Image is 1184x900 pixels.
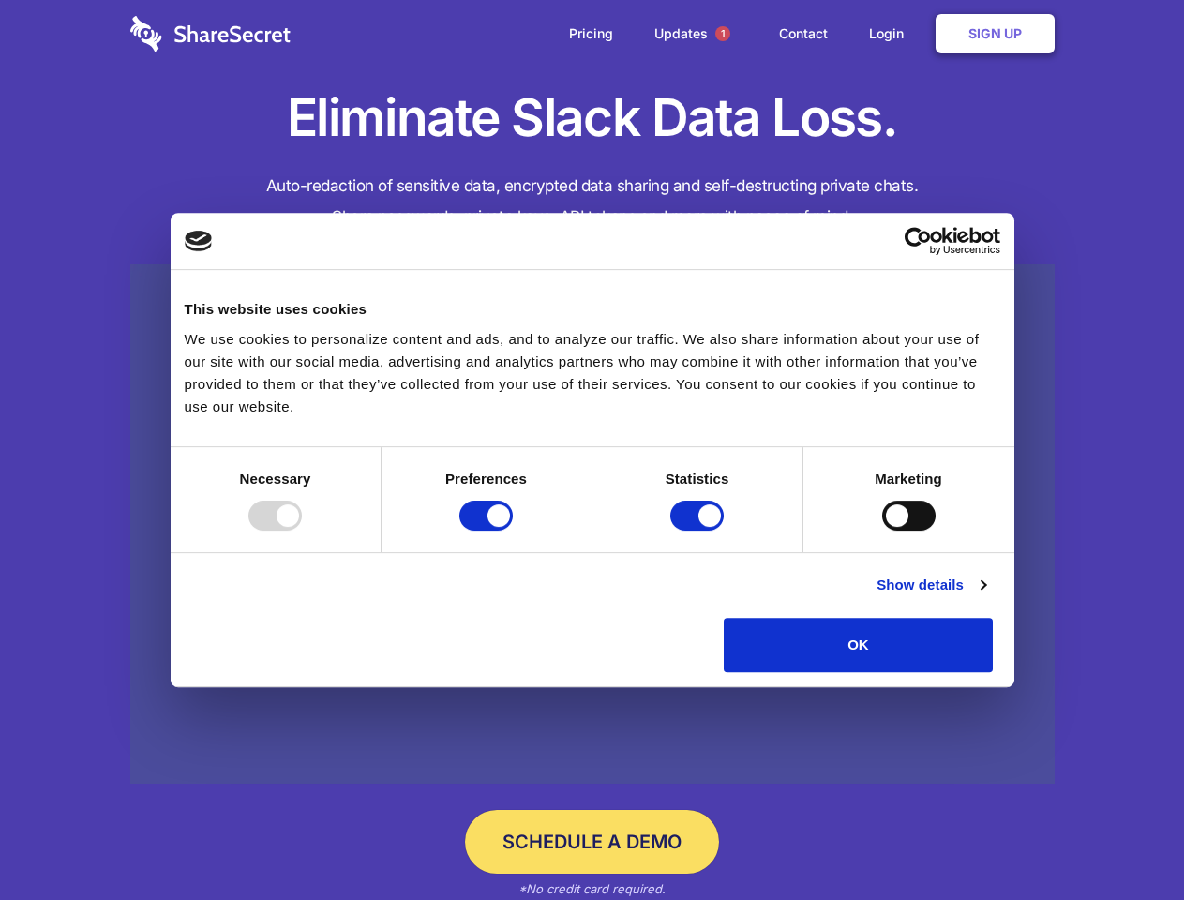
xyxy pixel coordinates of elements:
a: Sign Up [936,14,1055,53]
em: *No credit card required. [518,881,666,896]
img: logo-wordmark-white-trans-d4663122ce5f474addd5e946df7df03e33cb6a1c49d2221995e7729f52c070b2.svg [130,16,291,52]
a: Usercentrics Cookiebot - opens in a new window [836,227,1000,255]
strong: Preferences [445,471,527,487]
a: Pricing [550,5,632,63]
strong: Necessary [240,471,311,487]
a: Contact [760,5,847,63]
div: We use cookies to personalize content and ads, and to analyze our traffic. We also share informat... [185,328,1000,418]
div: This website uses cookies [185,298,1000,321]
strong: Marketing [875,471,942,487]
a: Wistia video thumbnail [130,264,1055,785]
a: Show details [877,574,985,596]
img: logo [185,231,213,251]
h1: Eliminate Slack Data Loss. [130,84,1055,152]
a: Login [850,5,932,63]
button: OK [724,618,993,672]
strong: Statistics [666,471,729,487]
span: 1 [715,26,730,41]
h4: Auto-redaction of sensitive data, encrypted data sharing and self-destructing private chats. Shar... [130,171,1055,232]
a: Schedule a Demo [465,810,719,874]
